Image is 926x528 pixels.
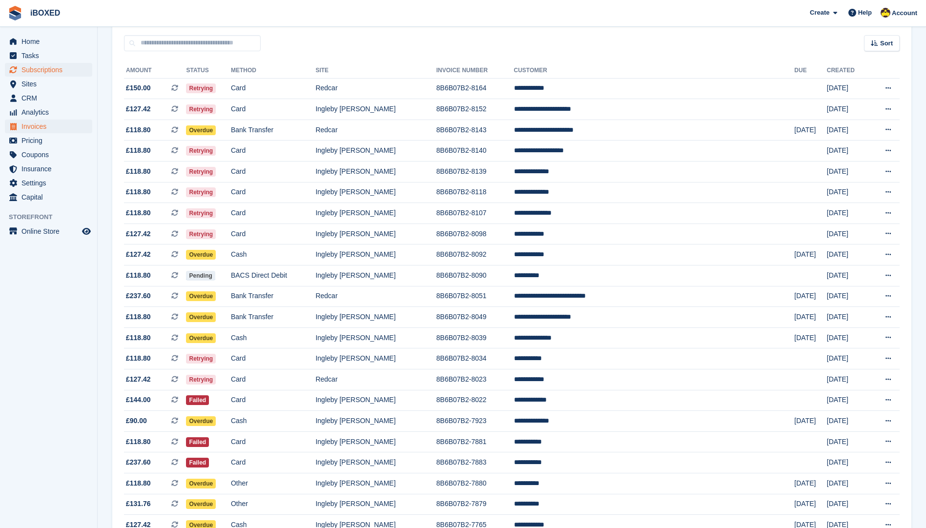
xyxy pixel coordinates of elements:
[231,411,316,432] td: Cash
[5,224,92,238] a: menu
[827,431,869,452] td: [DATE]
[126,374,151,385] span: £127.42
[436,369,514,390] td: 8B6B07B2-8023
[231,182,316,203] td: Card
[21,91,80,105] span: CRM
[231,265,316,286] td: BACS Direct Debit
[881,8,890,18] img: Katie Brown
[231,203,316,224] td: Card
[231,223,316,244] td: Card
[186,479,216,488] span: Overdue
[186,63,230,79] th: Status
[126,249,151,260] span: £127.42
[186,291,216,301] span: Overdue
[186,271,215,281] span: Pending
[81,225,92,237] a: Preview store
[186,208,216,218] span: Retrying
[126,104,151,114] span: £127.42
[827,63,869,79] th: Created
[436,182,514,203] td: 8B6B07B2-8118
[231,369,316,390] td: Card
[315,431,436,452] td: Ingleby [PERSON_NAME]
[126,395,151,405] span: £144.00
[827,162,869,183] td: [DATE]
[186,354,216,364] span: Retrying
[827,265,869,286] td: [DATE]
[21,224,80,238] span: Online Store
[315,223,436,244] td: Ingleby [PERSON_NAME]
[794,120,826,141] td: [DATE]
[126,457,151,467] span: £237.60
[827,494,869,515] td: [DATE]
[827,141,869,162] td: [DATE]
[892,8,917,18] span: Account
[26,5,64,21] a: iBOXED
[186,458,209,467] span: Failed
[21,35,80,48] span: Home
[827,99,869,120] td: [DATE]
[21,176,80,190] span: Settings
[21,120,80,133] span: Invoices
[794,327,826,348] td: [DATE]
[436,120,514,141] td: 8B6B07B2-8143
[186,416,216,426] span: Overdue
[231,120,316,141] td: Bank Transfer
[810,8,829,18] span: Create
[21,148,80,162] span: Coupons
[315,78,436,99] td: Redcar
[231,286,316,307] td: Bank Transfer
[315,99,436,120] td: Ingleby [PERSON_NAME]
[436,78,514,99] td: 8B6B07B2-8164
[5,35,92,48] a: menu
[315,141,436,162] td: Ingleby [PERSON_NAME]
[186,250,216,260] span: Overdue
[827,327,869,348] td: [DATE]
[436,244,514,265] td: 8B6B07B2-8092
[231,473,316,494] td: Other
[186,437,209,447] span: Failed
[126,437,151,447] span: £118.80
[5,134,92,147] a: menu
[436,63,514,79] th: Invoice Number
[231,99,316,120] td: Card
[186,333,216,343] span: Overdue
[794,494,826,515] td: [DATE]
[827,286,869,307] td: [DATE]
[231,431,316,452] td: Card
[231,452,316,473] td: Card
[186,187,216,197] span: Retrying
[186,395,209,405] span: Failed
[186,312,216,322] span: Overdue
[827,244,869,265] td: [DATE]
[436,307,514,328] td: 8B6B07B2-8049
[231,348,316,369] td: Card
[5,49,92,62] a: menu
[827,203,869,224] td: [DATE]
[231,494,316,515] td: Other
[315,286,436,307] td: Redcar
[126,416,147,426] span: £90.00
[827,390,869,411] td: [DATE]
[126,229,151,239] span: £127.42
[436,411,514,432] td: 8B6B07B2-7923
[231,162,316,183] td: Card
[827,78,869,99] td: [DATE]
[315,162,436,183] td: Ingleby [PERSON_NAME]
[5,77,92,91] a: menu
[21,77,80,91] span: Sites
[827,348,869,369] td: [DATE]
[186,83,216,93] span: Retrying
[436,327,514,348] td: 8B6B07B2-8039
[315,411,436,432] td: Ingleby [PERSON_NAME]
[436,473,514,494] td: 8B6B07B2-7880
[315,265,436,286] td: Ingleby [PERSON_NAME]
[126,312,151,322] span: £118.80
[21,49,80,62] span: Tasks
[880,39,893,48] span: Sort
[315,244,436,265] td: Ingleby [PERSON_NAME]
[315,390,436,411] td: Ingleby [PERSON_NAME]
[186,125,216,135] span: Overdue
[436,265,514,286] td: 8B6B07B2-8090
[231,390,316,411] td: Card
[21,134,80,147] span: Pricing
